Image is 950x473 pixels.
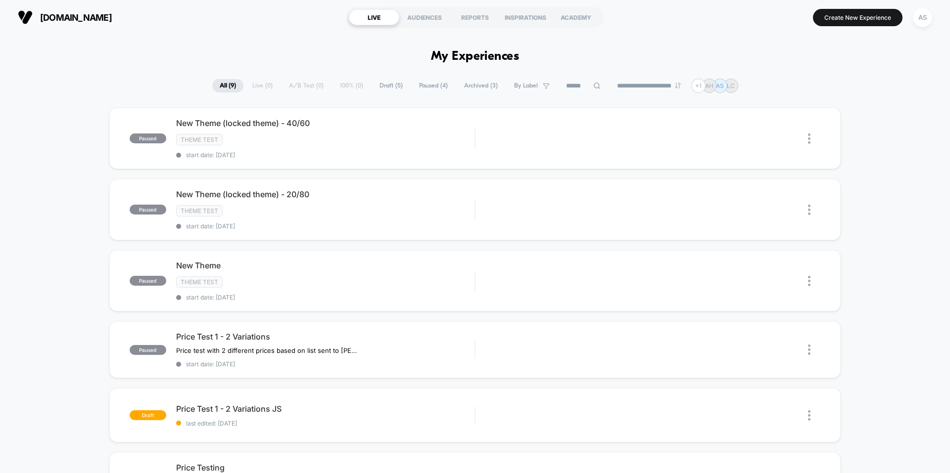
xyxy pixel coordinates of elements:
[500,9,551,25] div: INSPIRATIONS
[40,12,112,23] span: [DOMAIN_NAME]
[212,79,243,92] span: All ( 9 )
[15,9,115,25] button: [DOMAIN_NAME]
[176,222,475,230] span: start date: [DATE]
[176,189,475,199] span: New Theme (locked theme) - 20/80
[716,82,724,89] p: AS
[130,276,166,286] span: paused
[176,151,475,159] span: start date: [DATE]
[399,9,450,25] div: AUDIENCES
[18,10,33,25] img: Visually logo
[176,463,475,473] span: Price Testing
[808,276,810,286] img: close
[176,205,223,216] span: Theme Test
[514,82,538,89] span: By Label
[813,9,902,26] button: Create New Experience
[176,360,475,368] span: start date: [DATE]
[349,9,399,25] div: LIVE
[727,82,735,89] p: LC
[808,344,810,355] img: close
[130,410,166,420] span: draft
[431,49,520,64] h1: My Experiences
[176,332,475,342] span: Price Test 1 - 2 Variations
[176,260,475,270] span: New Theme
[457,79,505,92] span: Archived ( 3 )
[176,294,475,301] span: start date: [DATE]
[910,7,935,28] button: AS
[691,79,706,93] div: + 1
[808,410,810,421] img: close
[913,8,932,27] div: AS
[705,82,713,89] p: AH
[808,205,810,215] img: close
[412,79,455,92] span: Paused ( 4 )
[176,276,223,288] span: Theme Test
[808,133,810,144] img: close
[176,134,223,145] span: Theme Test
[675,83,681,88] img: end
[372,79,410,92] span: Draft ( 5 )
[130,205,166,215] span: paused
[450,9,500,25] div: REPORTS
[551,9,601,25] div: ACADEMY
[130,345,166,355] span: paused
[176,118,475,128] span: New Theme (locked theme) - 40/60
[176,404,475,414] span: Price Test 1 - 2 Variations JS
[130,133,166,143] span: paused
[176,346,360,354] span: Price test with 2 different prices based on list sent to [PERSON_NAME] by planning.
[176,420,475,427] span: last edited: [DATE]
